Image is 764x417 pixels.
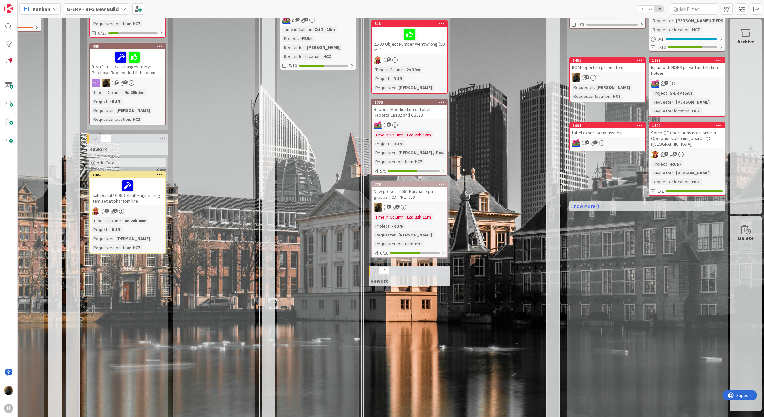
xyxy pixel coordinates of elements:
span: : [107,98,108,105]
div: Requester location [92,116,130,123]
div: [PERSON_NAME] / Pav... [397,149,448,156]
div: New preset - 0661 Purchase part groups. | CD_PRE_088 [372,187,447,201]
span: : [130,20,131,27]
span: : [412,158,413,165]
a: 1399Some QC operations not visible in Operations planning board - QC ([GEOGRAPHIC_DATA])LCProject... [649,122,725,196]
div: 4d 20h 5m [123,89,146,96]
a: 730New preset - 0661 Purchase part groups. | CD_PRE_088NDTime in Column:12d 22h 11mProject:-RUN-R... [371,181,448,258]
span: 1 [123,80,128,84]
img: JK [651,79,659,88]
div: Requester location [282,53,321,60]
div: 1455 [570,58,645,63]
span: 6/10 [380,250,388,257]
div: Requester [651,98,673,105]
div: HCZ [322,53,333,60]
span: 2x [646,6,655,12]
span: 0 [379,267,390,275]
span: 0 / 1 [658,36,664,42]
div: Time in Column [374,131,404,138]
div: 730 [375,182,447,187]
a: 1455BOM report no parent itemNDRequester:[PERSON_NAME]Requester location:HCZ [569,57,646,102]
div: Requester [374,149,396,156]
img: LC [92,207,100,215]
div: Time in Column [92,89,122,96]
div: [PERSON_NAME] [115,107,152,114]
div: HNL [413,240,424,247]
div: HCZ [131,116,142,123]
div: LC [649,150,725,158]
div: 518 [372,21,447,27]
span: Support [13,1,29,9]
div: Issue with HORS preset installation Folder [649,63,725,77]
span: : [321,53,322,60]
span: : [304,44,305,51]
div: 488 [90,43,165,49]
img: ND [102,79,110,87]
div: 518 [375,21,447,26]
div: Project [374,140,389,147]
div: ND [372,203,447,212]
div: 12d 22h 12m [405,131,433,138]
div: LC [90,207,165,215]
div: LC [372,56,447,64]
span: : [114,235,115,242]
span: 11 [295,17,300,21]
div: Project [374,222,389,229]
span: 1 [101,135,112,142]
a: 488[DATE] CD_172 - Changes to My Purchase Request batch functionNDTime in Column:4d 20h 5mProject... [89,43,166,125]
div: 0/1 [649,35,725,43]
span: Rework [89,146,107,152]
div: Some QC operations not visible in Operations planning board - QC ([GEOGRAPHIC_DATA]) [649,128,725,148]
span: : [130,116,131,123]
span: 2 [395,205,400,209]
span: : [594,84,595,91]
div: 1455 [573,58,645,63]
span: : [298,35,299,42]
div: -RUN- [390,140,405,147]
div: HCZ [611,93,622,100]
b: G-ERP - BFG New Build [67,6,119,12]
span: : [412,240,413,247]
div: Requester location [92,20,130,27]
span: 21 [387,57,391,61]
div: 1455BOM report no parent item [570,58,645,72]
a: 1091Label export script issuesJK [569,122,646,151]
div: 1399 [652,123,725,128]
div: 1335 [375,100,447,104]
div: Requester [651,17,673,24]
div: H [4,404,13,413]
span: 3 [387,205,391,209]
div: HCZ [690,26,702,33]
span: : [673,169,674,176]
div: Project [282,35,298,42]
div: -RUN- [390,75,405,82]
div: Requester [92,235,114,242]
div: Isah portal 1006 Default Engineering item set at phantom line [90,178,165,205]
span: 6/30 [98,30,106,36]
div: 1091 [570,123,645,128]
div: 1091Label export script issues [570,123,645,137]
div: [PERSON_NAME] [595,84,632,91]
div: 1335Report - Modification of Label Reports CB182 and CB173 [372,99,447,119]
div: Project [92,98,107,105]
div: Requester [92,107,114,114]
span: : [404,66,405,73]
div: JK [372,121,447,129]
div: 1399Some QC operations not visible in Operations planning board - QC ([GEOGRAPHIC_DATA]) [649,123,725,148]
span: 7/10 [658,44,666,50]
div: Archive [737,38,754,45]
span: : [389,75,390,82]
div: Requester location [651,26,690,33]
a: 1335Report - Modification of Label Reports CB182 and CB173JKTime in Column:12d 22h 12mProject:-RU... [371,99,448,176]
div: -RUN- [390,222,405,229]
span: 3 [304,17,308,21]
div: HCZ [413,158,424,165]
span: : [122,89,123,96]
span: : [690,107,690,114]
span: : [389,140,390,147]
div: 1401Isah portal 1006 Default Engineering item set at phantom line [90,172,165,205]
div: Time in Column [374,66,404,73]
a: 1401Isah portal 1006 Default Engineering item set at phantom lineLCTime in Column:4d 20h 40mProje... [89,171,166,254]
div: 3d 2h 15m [313,26,337,33]
div: G-ERP ISAH [668,89,694,97]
